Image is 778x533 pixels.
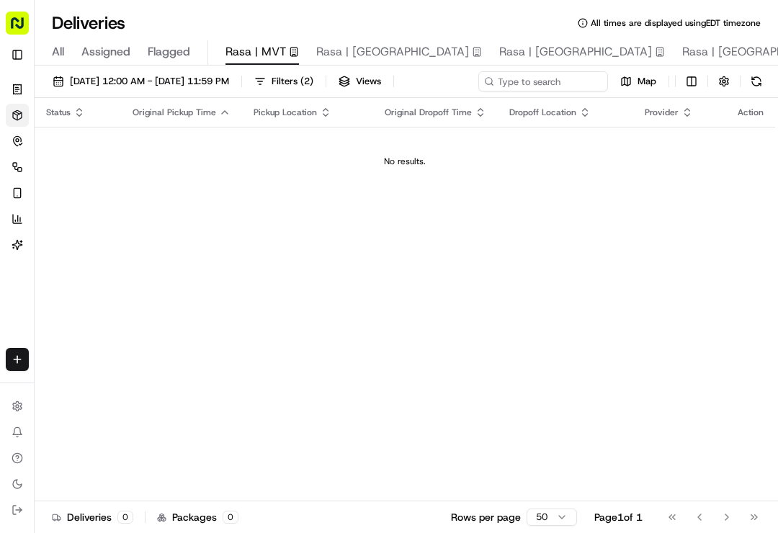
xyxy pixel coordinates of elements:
button: Refresh [746,71,766,91]
span: Flagged [148,43,190,61]
div: Start new chat [65,138,236,152]
button: Map [614,71,663,91]
button: See all [223,184,262,202]
img: 1736555255976-a54dd68f-1ca7-489b-9aae-adbdc363a1c4 [14,138,40,164]
span: All [52,43,64,61]
a: 💻API Documentation [116,316,237,342]
div: Past conversations [14,187,97,199]
button: [DATE] 12:00 AM - [DATE] 11:59 PM [46,71,236,91]
img: Jonathan Racinos [14,210,37,233]
a: Powered byPylon [102,357,174,368]
span: Rasa | [GEOGRAPHIC_DATA] [316,43,469,61]
span: Filters [272,75,313,88]
div: 💻 [122,323,133,335]
span: Rasa | MVT [225,43,286,61]
span: Pylon [143,357,174,368]
span: Assigned [81,43,130,61]
div: 0 [117,511,133,524]
span: [DATE] [128,223,157,235]
span: All times are displayed using EDT timezone [591,17,761,29]
span: [PERSON_NAME] [45,262,117,274]
div: 📗 [14,323,26,335]
button: Filters(2) [248,71,320,91]
span: Knowledge Base [29,322,110,336]
h1: Deliveries [52,12,125,35]
span: • [120,262,125,274]
span: Original Pickup Time [133,107,216,118]
span: [PERSON_NAME] [45,223,117,235]
img: Jonathan Racinos [14,248,37,272]
button: Start new chat [245,142,262,159]
input: Got a question? Start typing here... [37,93,259,108]
div: No results. [40,156,769,167]
p: Welcome 👋 [14,58,262,81]
div: Packages [157,510,238,524]
span: [DATE] [128,262,157,274]
span: Views [356,75,381,88]
span: Original Dropoff Time [385,107,472,118]
span: Pickup Location [254,107,317,118]
p: Rows per page [451,510,521,524]
a: 📗Knowledge Base [9,316,116,342]
div: We're available if you need us! [65,152,198,164]
div: Action [738,107,764,118]
span: Map [638,75,656,88]
span: API Documentation [136,322,231,336]
span: Status [46,107,71,118]
span: [DATE] 12:00 AM - [DATE] 11:59 PM [70,75,229,88]
div: Page 1 of 1 [594,510,643,524]
span: Dropoff Location [509,107,576,118]
span: Provider [645,107,679,118]
img: Nash [14,14,43,43]
span: • [120,223,125,235]
span: Rasa | [GEOGRAPHIC_DATA] [499,43,652,61]
button: Views [332,71,388,91]
div: Deliveries [52,510,133,524]
img: 1724597045416-56b7ee45-8013-43a0-a6f9-03cb97ddad50 [30,138,56,164]
div: 0 [223,511,238,524]
span: ( 2 ) [300,75,313,88]
input: Type to search [478,71,608,91]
